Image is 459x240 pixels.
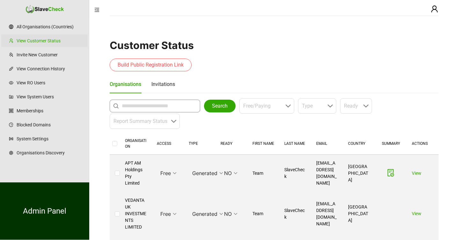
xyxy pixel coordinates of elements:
td: [GEOGRAPHIC_DATA] [343,155,375,192]
th: ACCESS [152,133,184,155]
a: Blocked Domains [17,118,83,131]
td: [EMAIL_ADDRESS][DOMAIN_NAME] [311,155,343,192]
a: View [412,211,421,216]
td: Team [247,192,279,236]
th: SUMMARY [375,133,407,155]
span: file-done [387,169,395,177]
div: Organisations [110,80,141,88]
a: Invite New Customer [17,48,83,61]
div: Invitations [151,80,175,88]
a: Memberships [17,104,83,117]
span: NO [224,168,237,178]
th: FIRST NAME [247,133,279,155]
span: Search [212,102,228,110]
th: ACTIONS [407,133,439,155]
h1: Customer Status [110,39,439,52]
span: Generated [192,209,223,219]
span: Free [160,168,177,178]
td: SlaveCheck [279,155,311,192]
span: user [431,5,438,13]
button: Search [204,100,236,112]
th: READY [215,133,247,155]
span: Free [160,209,177,219]
a: View RO Users [17,76,83,89]
td: SlaveCheck [279,192,311,236]
span: NO [224,209,237,219]
th: TYPE [184,133,215,155]
a: View Customer Status [17,34,83,47]
a: View [412,171,421,176]
button: Build Public Registration Link [110,59,192,71]
a: View Connection History [17,62,83,75]
span: menu-fold [94,7,99,12]
th: COUNTRY [343,133,375,155]
span: Build Public Registration Link [118,61,184,69]
th: LAST NAME [279,133,311,155]
th: ORGANISATION [120,133,152,155]
td: VEDANTA UK INVESTMENTS LIMITED [120,192,152,236]
td: [EMAIL_ADDRESS][DOMAIN_NAME] [311,192,343,236]
th: EMAIL [311,133,343,155]
a: Organisations Discovery [17,146,83,159]
td: Team [247,155,279,192]
td: [GEOGRAPHIC_DATA] [343,192,375,236]
a: All Organisations (Countries) [17,20,83,33]
span: Generated [192,168,223,178]
a: System Settings [17,132,83,145]
a: View System Users [17,90,83,103]
td: APT AM Holdings Pty Limited [120,155,152,192]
